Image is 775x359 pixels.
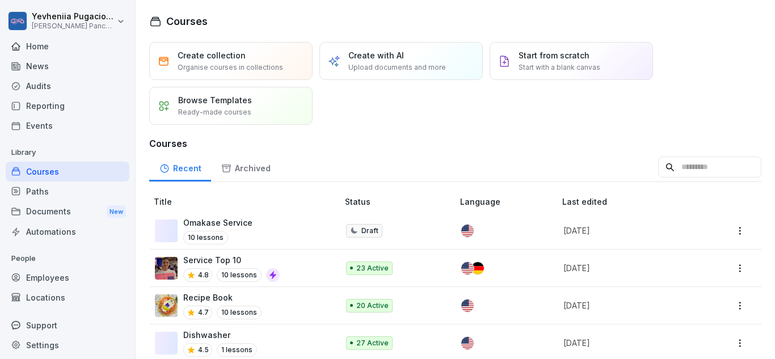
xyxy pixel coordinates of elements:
p: Organise courses in collections [178,62,283,73]
a: DocumentsNew [6,201,129,222]
a: Paths [6,181,129,201]
p: Dishwasher [183,329,257,341]
p: 23 Active [356,263,389,273]
p: Start from scratch [519,49,589,61]
a: Events [6,116,129,136]
p: 20 Active [356,301,389,311]
a: Employees [6,268,129,288]
p: Service Top 10 [183,254,280,266]
a: Locations [6,288,129,307]
img: us.svg [461,262,474,274]
p: Create collection [178,49,246,61]
p: 4.5 [198,345,209,355]
a: Reporting [6,96,129,116]
a: Automations [6,222,129,242]
div: New [107,205,126,218]
p: [DATE] [563,262,696,274]
p: People [6,250,129,268]
h1: Courses [166,14,208,29]
p: Status [345,196,456,208]
p: Create with AI [348,49,404,61]
img: rf45mkflelurm2y65wu4z8rv.png [155,294,178,317]
a: Recent [149,153,211,181]
img: us.svg [461,299,474,312]
p: [DATE] [563,299,696,311]
div: Documents [6,201,129,222]
p: 4.7 [198,307,209,318]
p: 4.8 [198,270,209,280]
a: News [6,56,129,76]
img: de.svg [471,262,484,274]
p: Browse Templates [178,94,252,106]
p: Upload documents and more [348,62,446,73]
p: Yevheniia Pugaciova [32,12,115,22]
p: Recipe Book [183,292,262,303]
p: [DATE] [563,225,696,236]
a: Courses [6,162,129,181]
a: Audits [6,76,129,96]
p: Title [154,196,340,208]
p: 10 lessons [183,231,228,244]
p: 10 lessons [217,268,262,282]
p: 1 lessons [217,343,257,357]
p: Library [6,143,129,162]
p: Ready-made courses [178,107,251,117]
a: Settings [6,335,129,355]
img: d7p8lasgvyy162n8f4ejf4q3.png [155,257,178,280]
p: Language [460,196,558,208]
p: Omakase Service [183,217,252,229]
p: Draft [361,226,378,236]
p: Last edited [562,196,710,208]
a: Archived [211,153,280,181]
img: us.svg [461,225,474,237]
p: 10 lessons [217,306,262,319]
div: Support [6,315,129,335]
h3: Courses [149,137,761,150]
p: Start with a blank canvas [519,62,600,73]
img: us.svg [461,337,474,349]
a: Home [6,36,129,56]
p: [DATE] [563,337,696,349]
p: 27 Active [356,338,389,348]
p: [PERSON_NAME] Pancakes [32,22,115,30]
